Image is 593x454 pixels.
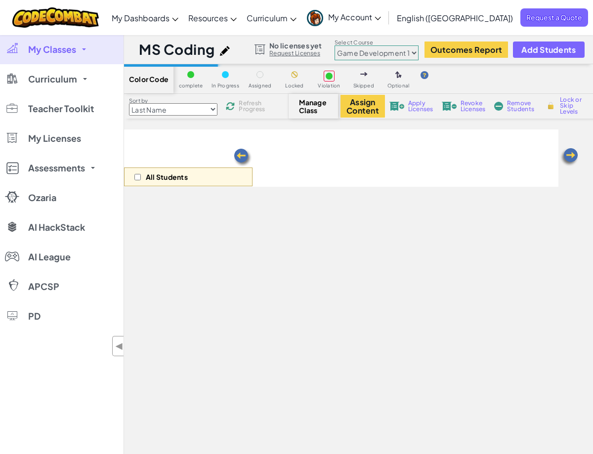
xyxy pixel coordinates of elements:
[521,45,576,54] span: Add Students
[212,83,239,88] span: In Progress
[28,104,94,113] span: Teacher Toolkit
[335,39,419,46] label: Select Course
[179,83,203,88] span: complete
[107,4,183,31] a: My Dashboards
[360,72,368,76] img: IconSkippedLevel.svg
[249,83,272,88] span: Assigned
[318,83,340,88] span: Violation
[242,4,301,31] a: Curriculum
[285,83,303,88] span: Locked
[302,2,386,33] a: My Account
[507,100,537,112] span: Remove Students
[239,100,269,112] span: Refresh Progress
[247,13,288,23] span: Curriculum
[392,4,518,31] a: English ([GEOGRAPHIC_DATA])
[112,13,169,23] span: My Dashboards
[269,49,322,57] a: Request Licenses
[183,4,242,31] a: Resources
[28,252,71,261] span: AI League
[559,147,579,167] img: Arrow_Left.png
[340,95,385,118] button: Assign Content
[129,75,169,83] span: Color Code
[421,71,428,79] img: IconHint.svg
[129,97,217,105] label: Sort by
[397,13,513,23] span: English ([GEOGRAPHIC_DATA])
[520,8,588,27] a: Request a Quote
[442,102,457,111] img: IconLicenseRevoke.svg
[494,102,503,111] img: IconRemoveStudents.svg
[28,164,85,172] span: Assessments
[395,71,402,79] img: IconOptionalLevel.svg
[28,45,76,54] span: My Classes
[546,101,556,110] img: IconLock.svg
[560,97,589,115] span: Lock or Skip Levels
[28,223,85,232] span: AI HackStack
[28,193,56,202] span: Ozaria
[269,41,322,49] span: No licenses yet
[461,100,486,112] span: Revoke Licenses
[225,101,236,111] img: IconReload.svg
[233,148,253,167] img: Arrow_Left.png
[513,41,584,58] button: Add Students
[28,134,81,143] span: My Licenses
[220,46,230,56] img: iconPencil.svg
[353,83,374,88] span: Skipped
[389,102,404,111] img: IconLicenseApply.svg
[328,12,381,22] span: My Account
[408,100,433,112] span: Apply Licenses
[146,173,188,181] p: All Students
[307,10,323,26] img: avatar
[115,339,124,353] span: ◀
[188,13,228,23] span: Resources
[12,7,99,28] img: CodeCombat logo
[139,40,215,59] h1: MS Coding
[299,98,328,114] span: Manage Class
[424,41,508,58] button: Outcomes Report
[28,75,77,83] span: Curriculum
[387,83,410,88] span: Optional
